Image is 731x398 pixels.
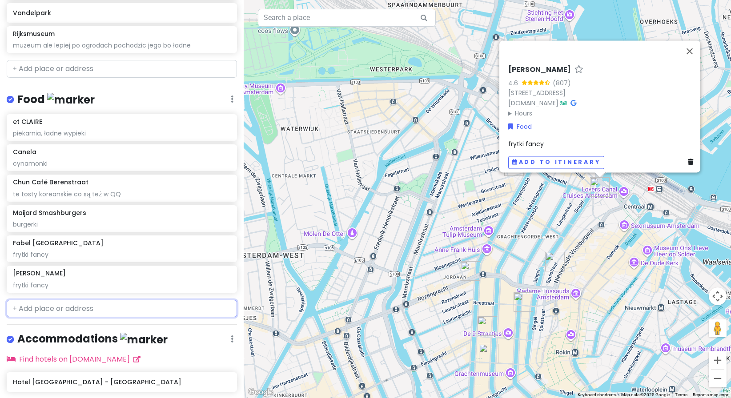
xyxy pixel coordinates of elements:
span: Map data ©2025 Google [621,392,670,397]
div: (807) [553,78,571,88]
img: Google [246,386,275,398]
h4: Accommodations [17,332,168,346]
button: Zoom out [709,370,727,387]
div: burgerki [13,220,230,228]
div: · [508,65,697,118]
h6: [PERSON_NAME] [13,269,66,277]
div: Chun Café Berenstraat [478,316,497,336]
button: Add to itinerary [508,156,604,169]
div: piekarnia, ładne wypieki [13,129,230,137]
div: Maijard Smashburgers [461,261,480,281]
div: Fabel Friet Nieuwendijk [590,177,610,197]
h4: Food [17,92,95,107]
div: Fabel Friet Runstraat [479,344,498,363]
h6: Vondelpark [13,9,230,17]
span: frytki fancy [508,139,544,148]
button: Map camera controls [709,287,727,305]
h6: Canela [13,148,36,156]
summary: Hours [508,108,697,118]
button: Drag Pegman onto the map to open Street View [709,319,727,337]
img: marker [120,333,168,346]
a: [DOMAIN_NAME] [508,99,558,107]
input: + Add place or address [7,300,237,318]
button: Close [679,40,700,62]
h6: Chun Café Berenstraat [13,178,88,186]
input: Search a place [258,9,436,27]
a: Open this area in Google Maps (opens a new window) [246,386,275,398]
a: Find hotels on [DOMAIN_NAME] [7,354,141,364]
a: [STREET_ADDRESS] [508,89,566,98]
div: cynamonki [13,159,230,167]
a: Star place [574,65,583,75]
img: marker [47,93,95,107]
div: Canela [545,252,565,271]
input: + Add place or address [7,60,237,78]
h6: et CLAIRE [13,118,42,126]
div: muzeum ale lepiej po ogrodach pochodzic jego bo ładne [13,41,230,49]
div: frytki fancy [13,281,230,289]
button: Keyboard shortcuts [578,392,616,398]
h6: Hotel [GEOGRAPHIC_DATA] - [GEOGRAPHIC_DATA] [13,378,230,386]
h6: [PERSON_NAME] [508,65,571,75]
div: frytki fancy [13,251,230,259]
button: Zoom in [709,351,727,369]
h6: Fabel [GEOGRAPHIC_DATA] [13,239,104,247]
a: Food [508,122,532,132]
i: Tripadvisor [560,100,567,106]
i: Google Maps [570,100,576,106]
h6: Maijard Smashburgers [13,209,86,217]
a: Terms (opens in new tab) [675,392,687,397]
a: Report a map error [693,392,728,397]
a: Delete place [688,158,697,167]
div: The Hoxton, Amsterdam [514,292,533,312]
h6: Rijksmuseum [13,30,55,38]
div: 4.6 [508,78,522,88]
div: te tosty koreanskie co są też w QQ [13,190,230,198]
